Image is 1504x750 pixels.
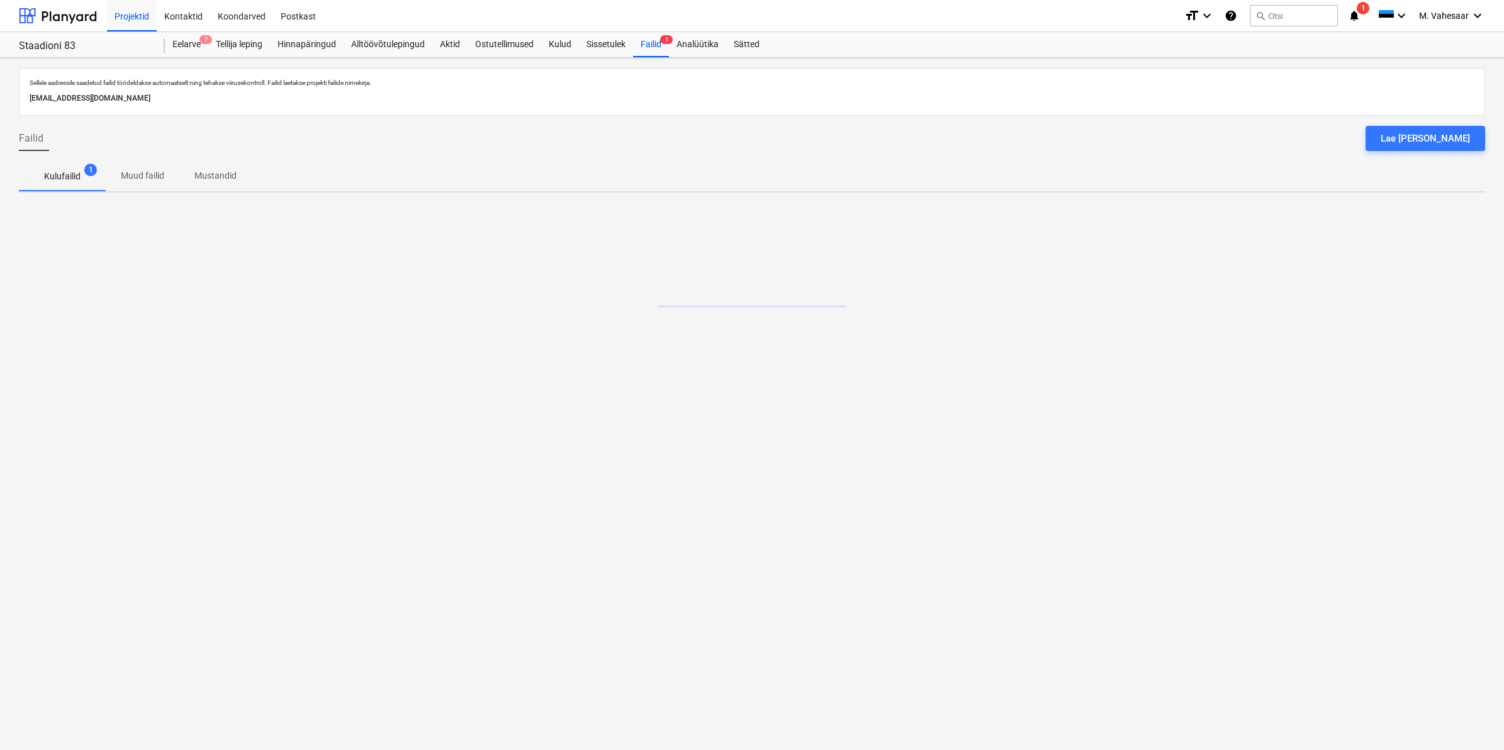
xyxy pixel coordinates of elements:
[199,35,212,44] span: 7
[44,170,81,183] p: Kulufailid
[30,79,1474,87] p: Sellele aadressile saadetud failid töödeldakse automaatselt ning tehakse viirusekontroll. Failid ...
[468,32,541,57] a: Ostutellimused
[194,169,237,182] p: Mustandid
[633,32,669,57] a: Failid1
[541,32,579,57] a: Kulud
[165,32,208,57] div: Eelarve
[121,169,164,182] p: Muud failid
[432,32,468,57] a: Aktid
[660,35,673,44] span: 1
[19,40,150,53] div: Staadioni 83
[165,32,208,57] a: Eelarve7
[579,32,633,57] a: Sissetulek
[1366,126,1485,151] button: Lae [PERSON_NAME]
[30,92,1474,105] p: [EMAIL_ADDRESS][DOMAIN_NAME]
[344,32,432,57] a: Alltöövõtulepingud
[84,164,97,176] span: 1
[1381,130,1470,147] div: Lae [PERSON_NAME]
[669,32,726,57] a: Analüütika
[208,32,270,57] a: Tellija leping
[270,32,344,57] a: Hinnapäringud
[19,131,43,146] span: Failid
[726,32,767,57] a: Sätted
[633,32,669,57] div: Failid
